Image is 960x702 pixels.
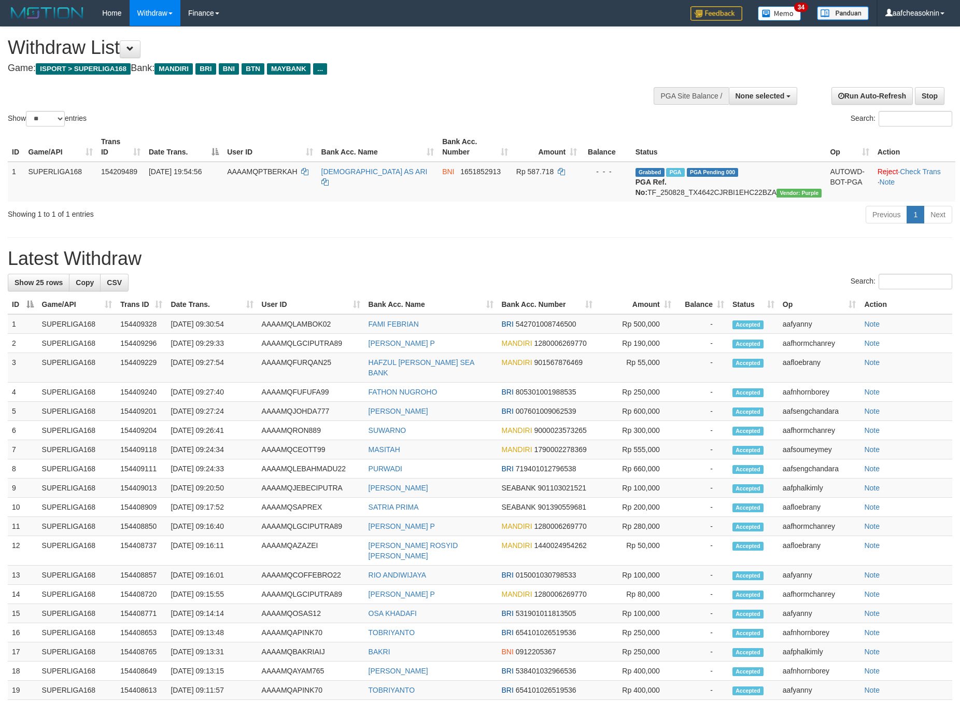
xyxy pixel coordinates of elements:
td: 4 [8,383,38,402]
input: Search: [879,111,952,127]
td: AAAAMQAZAZEI [258,536,364,566]
th: Date Trans.: activate to sort column descending [145,132,223,162]
td: 5 [8,402,38,421]
a: [DEMOGRAPHIC_DATA] AS ARI [321,167,428,176]
span: Accepted [732,446,764,455]
td: - [675,440,728,459]
td: aafhormchanrey [779,517,860,536]
a: Note [864,522,880,530]
a: [PERSON_NAME] [369,407,428,415]
th: Date Trans.: activate to sort column ascending [166,295,257,314]
span: Show 25 rows [15,278,63,287]
td: Rp 300,000 [597,421,675,440]
td: [DATE] 09:24:34 [166,440,257,459]
span: BTN [242,63,264,75]
td: aafhormchanrey [779,334,860,353]
td: AAAAMQLGCIPUTRA89 [258,334,364,353]
span: Rp 587.718 [516,167,554,176]
span: Copy 531901011813505 to clipboard [516,609,576,617]
a: FATHON NUGROHO [369,388,437,396]
th: Action [873,132,955,162]
td: · · [873,162,955,202]
a: Note [864,445,880,454]
img: Button%20Memo.svg [758,6,801,21]
td: AAAAMQRON889 [258,421,364,440]
td: AAAAMQLGCIPUTRA89 [258,585,364,604]
td: [DATE] 09:30:54 [166,314,257,334]
td: SUPERLIGA168 [38,334,117,353]
h1: Latest Withdraw [8,248,952,269]
span: BRI [502,320,514,328]
td: SUPERLIGA168 [38,536,117,566]
td: 154409204 [116,421,166,440]
td: SUPERLIGA168 [38,459,117,479]
th: Action [860,295,952,314]
a: Note [880,178,895,186]
a: Note [864,667,880,675]
h1: Withdraw List [8,37,630,58]
td: SUPERLIGA168 [38,566,117,585]
th: User ID: activate to sort column ascending [223,132,317,162]
td: AAAAMQFURQAN25 [258,353,364,383]
a: [PERSON_NAME] P [369,522,435,530]
a: [PERSON_NAME] [369,484,428,492]
a: Note [864,686,880,694]
td: - [675,421,728,440]
th: ID: activate to sort column descending [8,295,38,314]
td: [DATE] 09:27:40 [166,383,257,402]
b: PGA Ref. No: [636,178,667,196]
a: Note [864,388,880,396]
td: Rp 100,000 [597,604,675,623]
span: Accepted [732,388,764,397]
img: Feedback.jpg [690,6,742,21]
td: - [675,479,728,498]
td: 154409013 [116,479,166,498]
td: Rp 55,000 [597,353,675,383]
label: Search: [851,111,952,127]
td: aafyanny [779,604,860,623]
span: Copy [76,278,94,287]
img: MOTION_logo.png [8,5,87,21]
td: 14 [8,585,38,604]
button: None selected [729,87,798,105]
a: Stop [915,87,944,105]
span: Copy 901567876469 to clipboard [534,358,583,367]
input: Search: [879,274,952,289]
td: [DATE] 09:13:48 [166,623,257,642]
span: Accepted [732,359,764,368]
th: Bank Acc. Name: activate to sort column ascending [317,132,439,162]
span: ISPORT > SUPERLIGA168 [36,63,131,75]
td: - [675,383,728,402]
span: MANDIRI [502,358,532,367]
td: aafloebrany [779,536,860,566]
span: MANDIRI [502,541,532,550]
a: Note [864,628,880,637]
span: Accepted [732,320,764,329]
span: Accepted [732,340,764,348]
span: Copy 015001030798533 to clipboard [516,571,576,579]
span: BRI [502,609,514,617]
td: - [675,498,728,517]
td: 9 [8,479,38,498]
th: User ID: activate to sort column ascending [258,295,364,314]
td: AAAAMQAPINK70 [258,623,364,642]
td: 154408909 [116,498,166,517]
a: Run Auto-Refresh [831,87,913,105]
th: ID [8,132,24,162]
th: Bank Acc. Name: activate to sort column ascending [364,295,498,314]
td: 154409201 [116,402,166,421]
span: MANDIRI [502,590,532,598]
td: Rp 80,000 [597,585,675,604]
td: - [675,623,728,642]
span: Accepted [732,591,764,599]
td: AAAAMQBAKRIAIJ [258,642,364,662]
span: AAAAMQPTBERKAH [227,167,297,176]
td: 1 [8,162,24,202]
span: BNI [442,167,454,176]
span: Copy 542701008746500 to clipboard [516,320,576,328]
span: MAYBANK [267,63,310,75]
span: Copy 9000023573265 to clipboard [534,426,587,434]
a: Note [864,339,880,347]
span: ... [313,63,327,75]
td: [DATE] 09:20:50 [166,479,257,498]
